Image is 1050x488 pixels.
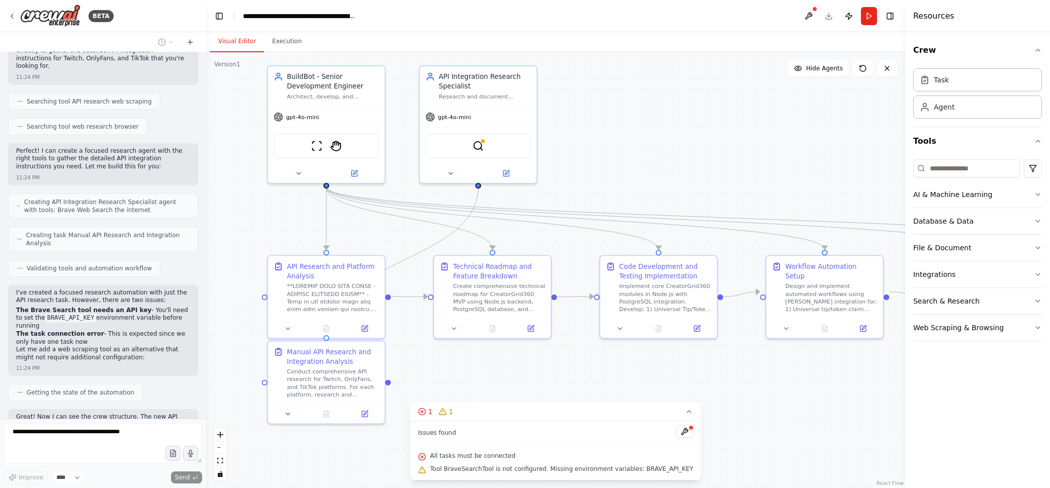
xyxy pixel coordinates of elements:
[913,208,1042,234] button: Database & Data
[214,467,227,480] button: toggle interactivity
[267,340,386,424] div: Manual API Research and Integration AnalysisConduct comprehensive API research for Twitch, OnlyFa...
[16,289,190,305] p: I've created a focused research automation with just the API research task. However, there are tw...
[913,235,1042,261] button: File & Document
[24,198,190,214] span: Creating API Integration Research Specialist agent with tools: Brave Web Search the internet
[410,403,701,421] button: 11
[154,36,178,48] button: Switch to previous chat
[619,282,711,313] div: Implement core CreatorGrid360 modules in Node.js with PostgreSQL integration. Develop: 1) Univers...
[330,140,341,152] img: StagehandTool
[439,93,531,101] div: Research and document comprehensive API integration instructions for Twitch, OnlyFans, and TikTok...
[479,168,533,179] button: Open in side panel
[599,255,718,339] div: Code Development and Testing ImplementationImplement core CreatorGrid360 modules in Node.js with ...
[16,147,190,171] p: Perfect! I can create a focused research agent with the right tools to gather the detailed API in...
[557,292,593,302] g: Edge from ca13abd1-ae6f-4b18-aa2b-b3403d7fdf8d to 321866e8-f431-4557-973b-0778f5a85121
[212,9,226,23] button: Hide left sidebar
[321,187,331,249] g: Edge from a6121943-9533-495b-92a1-8cbc52cd2275 to ab9db97f-eed5-47db-b21d-8a71d69b616e
[16,330,190,346] li: - This is expected since we only have one task now
[428,407,432,417] span: 1
[264,31,310,52] button: Execution
[321,187,497,249] g: Edge from a6121943-9533-495b-92a1-8cbc52cd2275 to ca13abd1-ae6f-4b18-aa2b-b3403d7fdf8d
[913,189,992,200] div: AI & Machine Learning
[19,473,43,481] span: Improve
[785,262,878,281] div: Workflow Automation Setup
[913,269,955,279] div: Integrations
[16,413,190,444] p: Great! Now I can see the crew structure. The new API Integration Research Specialist agent has be...
[214,60,240,68] div: Version 1
[453,262,545,281] div: Technical Roadmap and Feature Breakdown
[306,408,346,420] button: No output available
[214,428,227,441] button: zoom in
[26,231,190,247] span: Creating task Manual API Research and Integration Analysis
[165,446,181,461] button: Upload files
[472,323,512,334] button: No output available
[805,323,845,334] button: No output available
[306,323,346,334] button: No output available
[89,10,114,22] div: BETA
[439,72,531,91] div: API Integration Research Specialist
[514,323,547,334] button: Open in side panel
[175,473,190,481] span: Send
[286,113,319,121] span: gpt-4o-mini
[453,282,545,313] div: Create comprehensive technical roadmap for CreatorGrid360 MVP using Node.js backend, PostgreSQL d...
[287,368,379,398] div: Conduct comprehensive API research for Twitch, OnlyFans, and TikTok platforms. For each platform,...
[430,465,693,473] span: Tool BraveSearchTool is not configured. Missing environment variables: BRAVE_API_KEY
[321,187,483,335] g: Edge from b6bffa51-05f5-455e-b04b-20babc54c3b3 to c34914a0-03f4-491c-9a6c-e8c6a835b52f
[913,10,954,22] h4: Resources
[321,187,663,249] g: Edge from a6121943-9533-495b-92a1-8cbc52cd2275 to 321866e8-f431-4557-973b-0778f5a85121
[183,446,198,461] button: Click to speak your automation idea
[883,9,897,23] button: Hide right sidebar
[16,346,190,361] p: Let me add a web scraping tool as an alternative that might not require additional configuration:
[418,429,456,437] span: Issues found
[243,11,356,21] nav: breadcrumb
[890,287,926,301] g: Edge from c5cb0f5a-dca0-45ea-b241-26f15d1429e5 to 789d9aeb-1283-4e91-878f-c2405095ee4b
[16,307,190,330] li: - You'll need to set the environment variable before running
[639,323,679,334] button: No output available
[311,140,323,152] img: ScrapeWebsiteTool
[438,113,471,121] span: gpt-4o-mini
[913,36,1042,64] button: Crew
[27,123,139,131] span: Searching tool web research browser
[430,452,515,460] span: All tasks must be connected
[348,408,381,420] button: Open in side panel
[287,282,379,313] div: **LOREMIP DOLO SITA CONSE - ADIPISC ELITSEDD EIUSM** - Temp in utl etdolor magn aliq enim adm ven...
[913,181,1042,208] button: AI & Machine Learning
[473,140,484,152] img: BraveSearchTool
[680,323,713,334] button: Open in side panel
[287,347,379,366] div: Manual API Research and Integration Analysis
[806,64,843,72] span: Hide Agents
[913,64,1042,127] div: Crew
[419,65,538,184] div: API Integration Research SpecialistResearch and document comprehensive API integration instructio...
[724,287,760,301] g: Edge from 321866e8-f431-4557-973b-0778f5a85121 to c5cb0f5a-dca0-45ea-b241-26f15d1429e5
[913,288,1042,314] button: Search & Research
[788,60,849,76] button: Hide Agents
[913,216,974,226] div: Database & Data
[433,255,552,339] div: Technical Roadmap and Feature BreakdownCreate comprehensive technical roadmap for CreatorGrid360 ...
[913,261,1042,287] button: Integrations
[765,255,884,339] div: Workflow Automation SetupDesign and implement automated workflows using [PERSON_NAME] integration...
[287,262,379,281] div: API Research and Platform Analysis
[619,262,711,281] div: Code Development and Testing Implementation
[16,307,151,314] strong: The Brave Search tool needs an API key
[348,323,381,334] button: Open in side panel
[171,471,202,483] button: Send
[267,255,386,339] div: API Research and Platform Analysis**LOREMIP DOLO SITA CONSE - ADIPISC ELITSEDD EIUSM** - Temp in ...
[16,330,104,337] strong: The task connection error
[913,155,1042,349] div: Tools
[785,282,878,313] div: Design and implement automated workflows using [PERSON_NAME] integration for: 1) Universal tip/to...
[27,388,134,397] span: Getting the state of the automation
[287,93,379,101] div: Architect, develop, and automate CreatorGrid360 MVP focusing on universal tip/token management, r...
[913,296,980,306] div: Search & Research
[913,243,972,253] div: File & Document
[214,454,227,467] button: fit view
[847,323,880,334] button: Open in side panel
[182,36,198,48] button: Start a new chat
[913,315,1042,341] button: Web Scraping & Browsing
[27,97,152,106] span: Searching tool API research web scraping
[449,407,453,417] span: 1
[16,174,40,181] div: 11:24 PM
[913,127,1042,155] button: Tools
[214,428,227,480] div: React Flow controls
[20,5,80,27] img: Logo
[16,73,40,81] div: 11:24 PM
[391,292,427,302] g: Edge from ab9db97f-eed5-47db-b21d-8a71d69b616e to ca13abd1-ae6f-4b18-aa2b-b3403d7fdf8d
